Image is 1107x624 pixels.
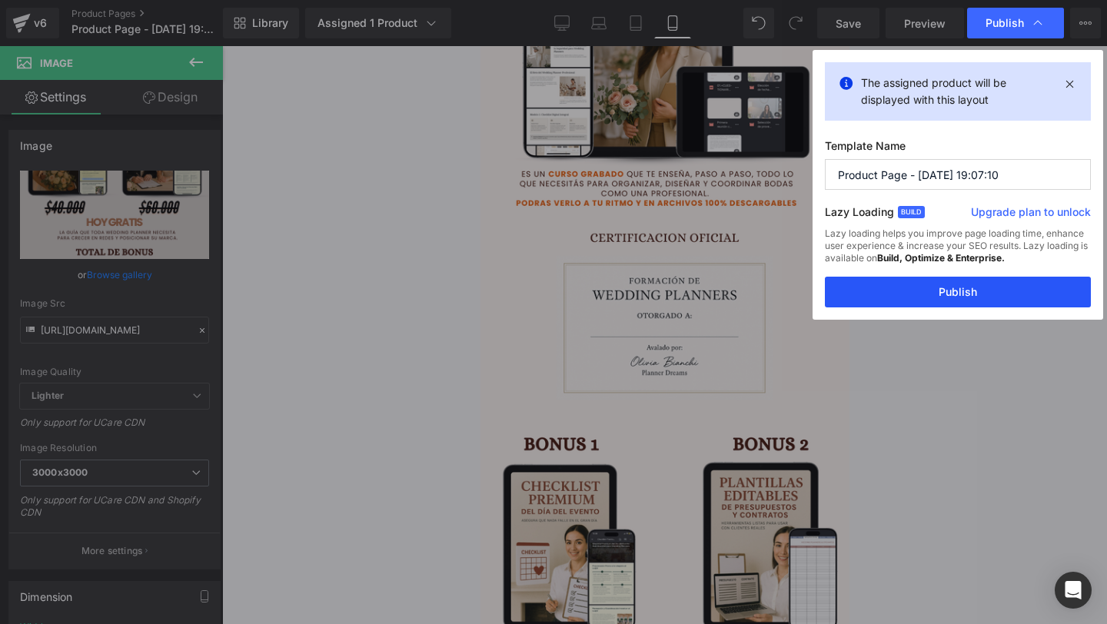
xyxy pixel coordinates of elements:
button: Publish [825,277,1091,307]
span: Publish [986,16,1024,30]
div: Lazy loading helps you improve page loading time, enhance user experience & increase your SEO res... [825,227,1091,277]
span: Build [898,206,925,218]
label: Lazy Loading [825,202,894,227]
div: Open Intercom Messenger [1055,572,1092,609]
p: The assigned product will be displayed with this layout [861,75,1055,108]
a: Upgrade plan to unlock [971,204,1091,226]
strong: Build, Optimize & Enterprise. [877,252,1005,264]
label: Template Name [825,139,1091,159]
